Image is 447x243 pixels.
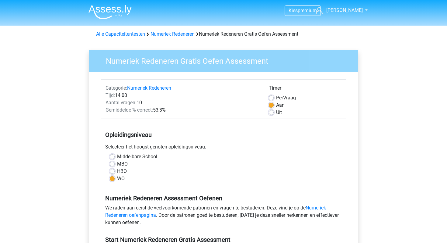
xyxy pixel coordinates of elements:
[101,92,264,99] div: 14:00
[289,8,298,13] span: Kies
[106,100,137,105] span: Aantal vragen:
[105,129,342,141] h5: Opleidingsniveau
[94,30,353,38] div: Numeriek Redeneren Gratis Oefen Assessment
[101,106,264,114] div: 53,3%
[326,7,363,13] span: [PERSON_NAME]
[276,109,282,116] label: Uit
[117,175,125,182] label: WO
[314,7,363,14] a: [PERSON_NAME]
[276,94,296,102] label: Vraag
[127,85,171,91] a: Numeriek Redeneren
[285,6,321,15] a: Kiespremium
[117,160,128,168] label: MBO
[117,153,157,160] label: Middelbare School
[276,95,283,101] span: Per
[101,143,346,153] div: Selecteer het hoogst genoten opleidingsniveau.
[276,102,285,109] label: Aan
[298,8,317,13] span: premium
[105,195,342,202] h5: Numeriek Redeneren Assessment Oefenen
[101,99,264,106] div: 10
[106,85,127,91] span: Categorie:
[101,204,346,229] div: We raden aan eerst de veelvoorkomende patronen en vragen te bestuderen. Deze vind je op de . Door...
[269,84,341,94] div: Timer
[96,31,145,37] a: Alle Capaciteitentesten
[151,31,195,37] a: Numeriek Redeneren
[117,168,127,175] label: HBO
[88,5,132,19] img: Assessly
[106,107,153,113] span: Gemiddelde % correct:
[106,92,115,98] span: Tijd:
[99,54,354,66] h3: Numeriek Redeneren Gratis Oefen Assessment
